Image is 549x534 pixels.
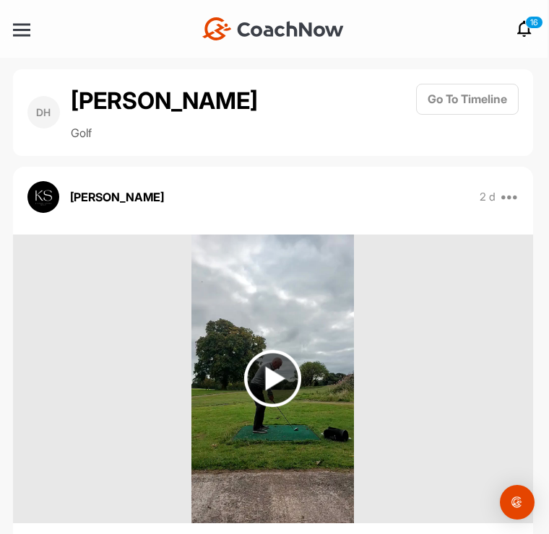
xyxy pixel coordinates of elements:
h2: [PERSON_NAME] [71,84,258,118]
button: Go To Timeline [416,84,519,115]
img: play [244,350,301,407]
p: 16 [525,16,543,29]
p: 2 d [480,190,496,204]
a: Go To Timeline [416,84,519,141]
img: media [191,235,354,523]
div: DH [27,96,60,128]
p: [PERSON_NAME] [70,188,164,206]
img: CoachNow [202,17,344,40]
div: Open Intercom Messenger [500,485,535,520]
p: Golf [71,124,258,141]
img: avatar [27,181,59,213]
